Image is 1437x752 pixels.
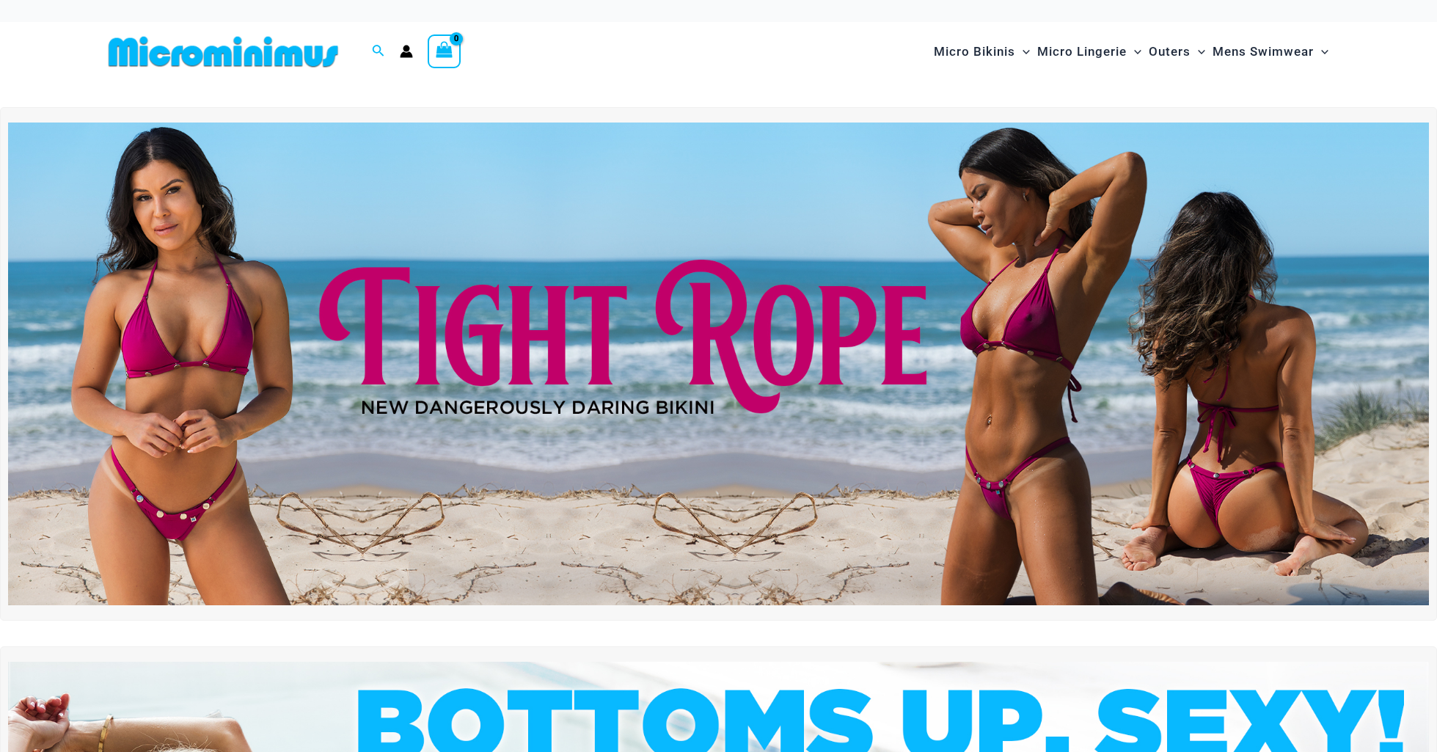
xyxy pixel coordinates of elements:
[400,45,413,58] a: Account icon link
[1213,33,1314,70] span: Mens Swimwear
[372,43,385,61] a: Search icon link
[8,123,1429,605] img: Tight Rope Pink Bikini
[103,35,344,68] img: MM SHOP LOGO FLAT
[1149,33,1191,70] span: Outers
[1037,33,1127,70] span: Micro Lingerie
[1034,29,1145,74] a: Micro LingerieMenu ToggleMenu Toggle
[1015,33,1030,70] span: Menu Toggle
[1191,33,1205,70] span: Menu Toggle
[1209,29,1332,74] a: Mens SwimwearMenu ToggleMenu Toggle
[428,34,461,68] a: View Shopping Cart, empty
[930,29,1034,74] a: Micro BikinisMenu ToggleMenu Toggle
[934,33,1015,70] span: Micro Bikinis
[1314,33,1328,70] span: Menu Toggle
[1145,29,1209,74] a: OutersMenu ToggleMenu Toggle
[1127,33,1141,70] span: Menu Toggle
[928,27,1335,76] nav: Site Navigation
